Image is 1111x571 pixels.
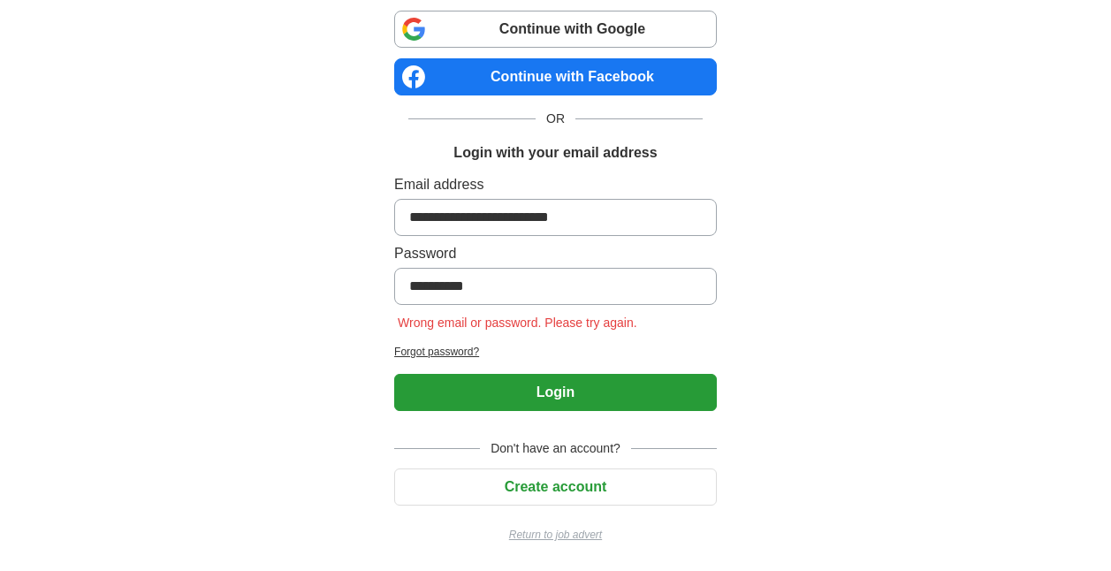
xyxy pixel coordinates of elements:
[394,174,717,195] label: Email address
[394,58,717,95] a: Continue with Facebook
[394,11,717,48] a: Continue with Google
[394,374,717,411] button: Login
[394,527,717,543] a: Return to job advert
[453,142,657,164] h1: Login with your email address
[394,243,717,264] label: Password
[394,316,641,330] span: Wrong email or password. Please try again.
[394,468,717,506] button: Create account
[480,439,631,458] span: Don't have an account?
[394,479,717,494] a: Create account
[536,110,575,128] span: OR
[394,344,717,360] a: Forgot password?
